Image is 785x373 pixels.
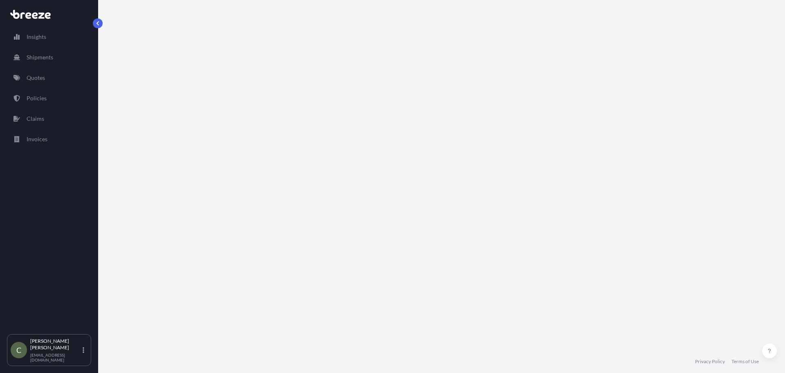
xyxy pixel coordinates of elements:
[7,111,91,127] a: Claims
[30,353,81,362] p: [EMAIL_ADDRESS][DOMAIN_NAME]
[16,346,21,354] span: C
[30,338,81,351] p: [PERSON_NAME] [PERSON_NAME]
[27,135,47,143] p: Invoices
[695,358,725,365] a: Privacy Policy
[27,74,45,82] p: Quotes
[27,33,46,41] p: Insights
[7,29,91,45] a: Insights
[27,53,53,61] p: Shipments
[27,115,44,123] p: Claims
[7,131,91,147] a: Invoices
[7,49,91,66] a: Shipments
[731,358,759,365] a: Terms of Use
[7,90,91,106] a: Policies
[27,94,47,102] p: Policies
[7,70,91,86] a: Quotes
